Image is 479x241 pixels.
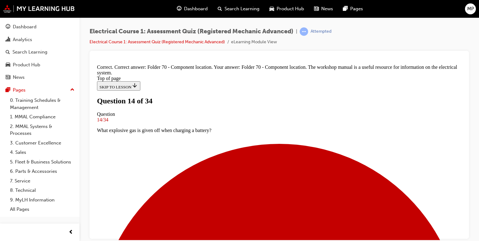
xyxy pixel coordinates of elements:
div: Top of page [2,14,367,19]
div: Dashboard [13,23,36,31]
a: 0. Training Schedules & Management [7,96,77,112]
button: SKIP TO LESSON [2,19,46,29]
a: guage-iconDashboard [172,2,213,15]
span: Pages [350,5,363,12]
a: 5. Fleet & Business Solutions [7,157,77,167]
div: Question [2,50,367,55]
button: MP [465,3,476,14]
span: News [321,5,333,12]
a: Search Learning [2,46,77,58]
span: prev-icon [69,229,73,236]
button: Pages [2,84,77,96]
a: News [2,72,77,83]
div: News [13,74,25,81]
a: All Pages [7,205,77,214]
a: 1. MMAL Compliance [7,112,77,122]
span: SKIP TO LESSON [5,23,43,27]
a: 3. Customer Excellence [7,138,77,148]
a: news-iconNews [309,2,338,15]
span: guage-icon [177,5,181,13]
span: pages-icon [6,87,10,93]
div: Pages [13,87,26,94]
div: Product Hub [13,61,40,69]
div: Search Learning [12,49,47,56]
span: Electrical Course 1: Assessment Quiz (Registered Mechanic Advanced) [90,28,293,35]
a: Product Hub [2,59,77,71]
span: | [296,28,297,35]
span: Search Learning [225,5,259,12]
a: Analytics [2,34,77,45]
p: What explosive gas is given off when charging a battery? [2,66,367,77]
div: 14/34 [2,55,367,61]
a: Dashboard [2,21,77,33]
li: eLearning Module View [231,39,277,46]
div: Analytics [13,36,32,43]
span: Product Hub [277,5,304,12]
a: Electrical Course 1: Assessment Quiz (Registered Mechanic Advanced) [90,39,225,45]
span: MP [467,5,474,12]
span: pages-icon [343,5,348,13]
button: DashboardAnalyticsSearch LearningProduct HubNews [2,20,77,84]
a: search-iconSearch Learning [213,2,264,15]
span: search-icon [218,5,222,13]
a: 8. Technical [7,186,77,195]
span: chart-icon [6,37,10,43]
span: car-icon [269,5,274,13]
div: Attempted [311,29,331,35]
a: 6. Parts & Accessories [7,167,77,176]
a: 9. MyLH Information [7,195,77,205]
a: car-iconProduct Hub [264,2,309,15]
span: news-icon [314,5,319,13]
span: up-icon [70,86,75,94]
a: 2. MMAL Systems & Processes [7,122,77,138]
a: pages-iconPages [338,2,368,15]
span: news-icon [6,75,10,80]
h1: Question 14 of 34 [2,35,367,43]
a: 7. Service [7,176,77,186]
span: learningRecordVerb_ATTEMPT-icon [300,27,308,36]
a: 4. Sales [7,148,77,157]
span: search-icon [6,50,10,55]
span: car-icon [6,62,10,68]
div: Correct. Correct answer: Folder 70 - Component location. Your answer: Folder 70 - Component locat... [2,2,367,14]
span: guage-icon [6,24,10,30]
img: mmal [3,5,75,13]
span: Dashboard [184,5,208,12]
